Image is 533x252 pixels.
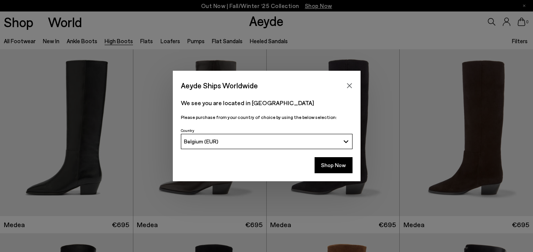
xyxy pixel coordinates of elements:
[184,138,218,145] span: Belgium (EUR)
[344,80,355,91] button: Close
[181,114,353,121] p: Please purchase from your country of choice by using the below selection:
[315,157,353,173] button: Shop Now
[181,128,194,133] span: Country
[181,98,353,107] p: We see you are located in [GEOGRAPHIC_DATA]
[181,79,258,92] span: Aeyde Ships Worldwide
